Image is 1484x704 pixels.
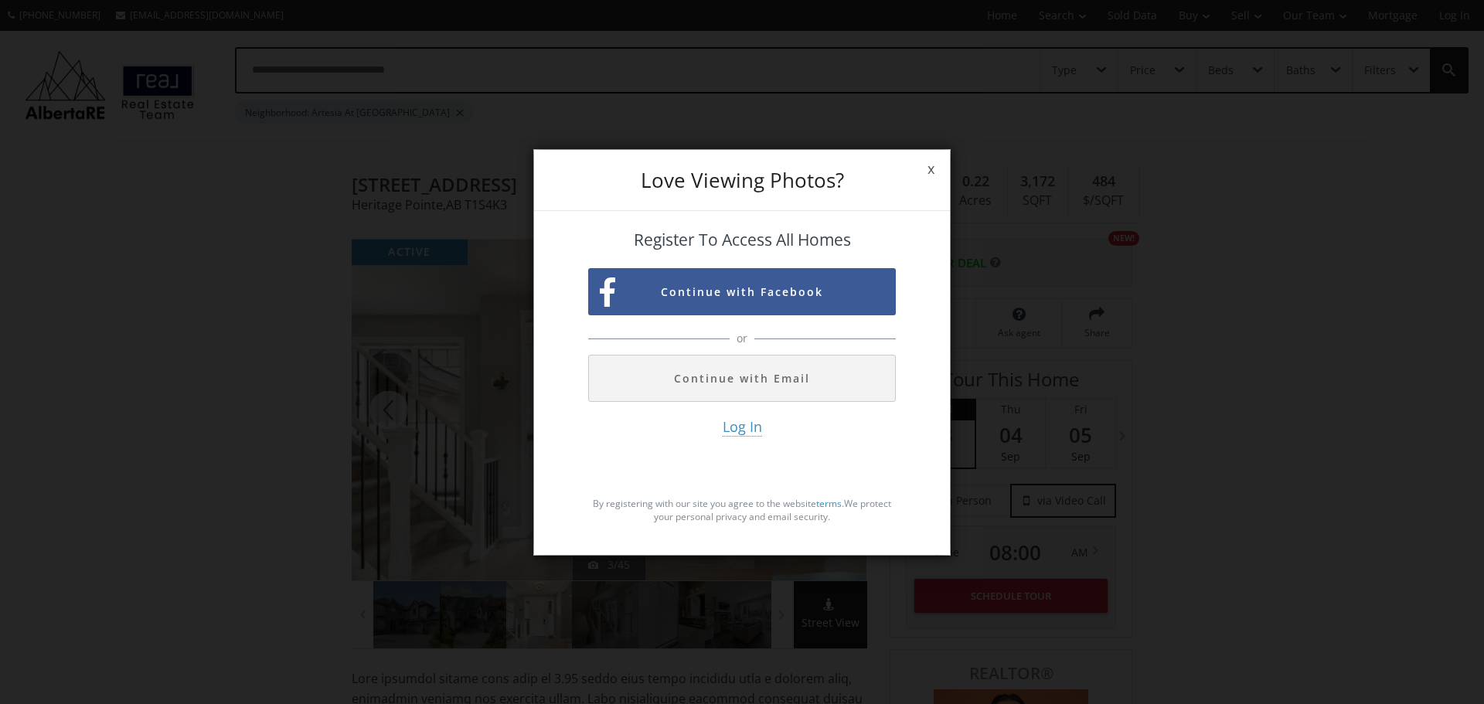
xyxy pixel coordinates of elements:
img: facebook-sign-up [600,277,615,308]
button: Continue with Facebook [588,268,896,315]
p: By registering with our site you agree to the website . We protect your personal privacy and emai... [588,497,896,523]
h3: Love Viewing Photos? [588,170,896,190]
span: Log In [723,417,762,437]
button: Continue with Email [588,355,896,402]
span: or [733,331,751,346]
a: terms [816,497,842,510]
span: x [912,148,950,191]
h4: Register To Access All Homes [588,231,896,249]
